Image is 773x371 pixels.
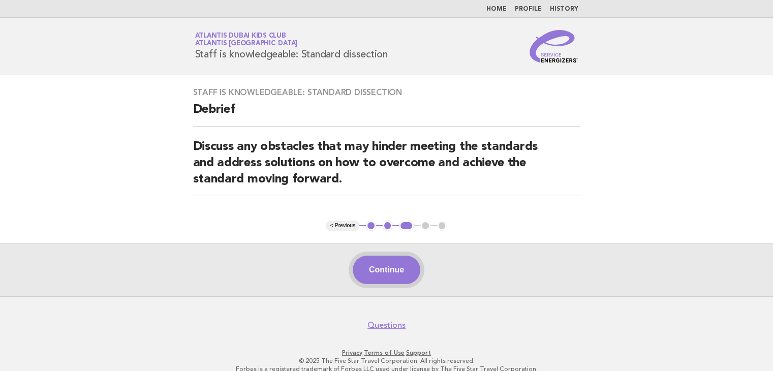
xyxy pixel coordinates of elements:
a: Terms of Use [364,349,405,356]
button: 1 [366,221,376,231]
a: Home [486,6,507,12]
a: Atlantis Dubai Kids ClubAtlantis [GEOGRAPHIC_DATA] [195,33,298,47]
button: 2 [383,221,393,231]
span: Atlantis [GEOGRAPHIC_DATA] [195,41,298,47]
h2: Debrief [193,102,580,127]
p: © 2025 The Five Star Travel Corporation. All rights reserved. [76,357,698,365]
button: < Previous [326,221,359,231]
h1: Staff is knowledgeable: Standard dissection [195,33,388,59]
button: 3 [399,221,414,231]
a: History [550,6,578,12]
h2: Discuss any obstacles that may hinder meeting the standards and address solutions on how to overc... [193,139,580,196]
button: Continue [353,256,420,284]
p: · · [76,349,698,357]
a: Profile [515,6,542,12]
a: Privacy [342,349,362,356]
img: Service Energizers [530,30,578,63]
a: Questions [367,320,406,330]
a: Support [406,349,431,356]
h3: Staff is knowledgeable: Standard dissection [193,87,580,98]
